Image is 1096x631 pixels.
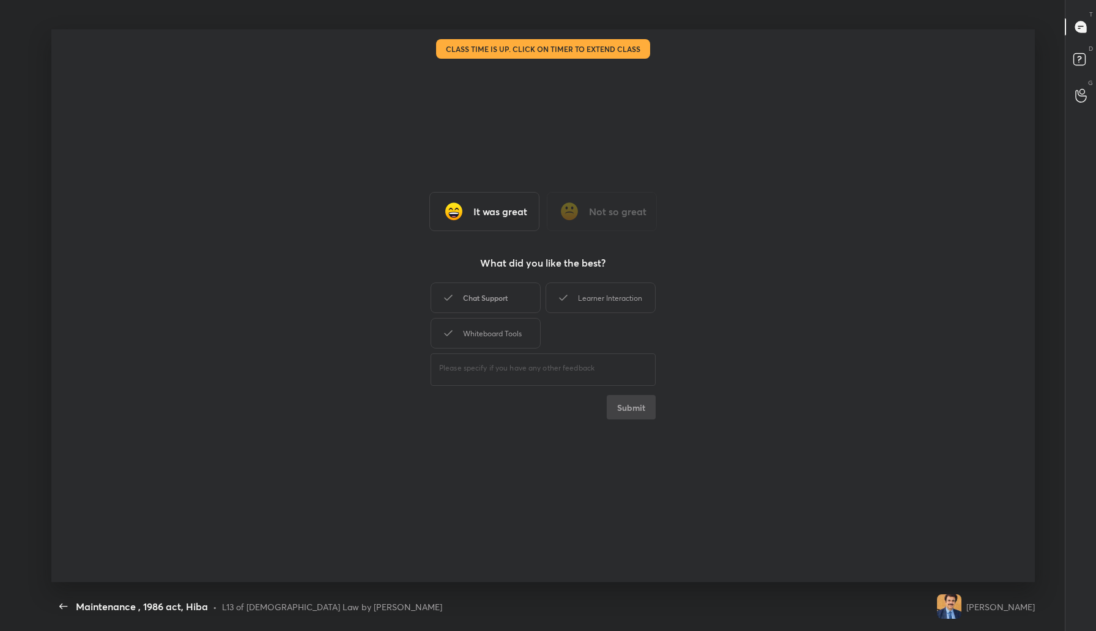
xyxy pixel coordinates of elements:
div: Whiteboard Tools [431,318,541,349]
h3: What did you like the best? [480,256,605,270]
img: frowning_face_cmp.gif [557,199,582,224]
img: grinning_face_with_smiling_eyes_cmp.gif [442,199,466,224]
p: D [1089,44,1093,53]
h3: It was great [473,204,527,219]
h3: Not so great [589,204,646,219]
div: Maintenance , 1986 act, Hiba [76,599,208,614]
p: T [1089,10,1093,19]
img: 7fd3a1bea5454cfebe56b01c29204fd9.jpg [937,594,961,619]
div: Chat Support [431,282,541,313]
div: Learner Interaction [546,282,656,313]
div: L13 of [DEMOGRAPHIC_DATA] Law by [PERSON_NAME] [222,600,442,613]
div: • [213,600,217,613]
div: [PERSON_NAME] [966,600,1035,613]
p: G [1088,78,1093,87]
